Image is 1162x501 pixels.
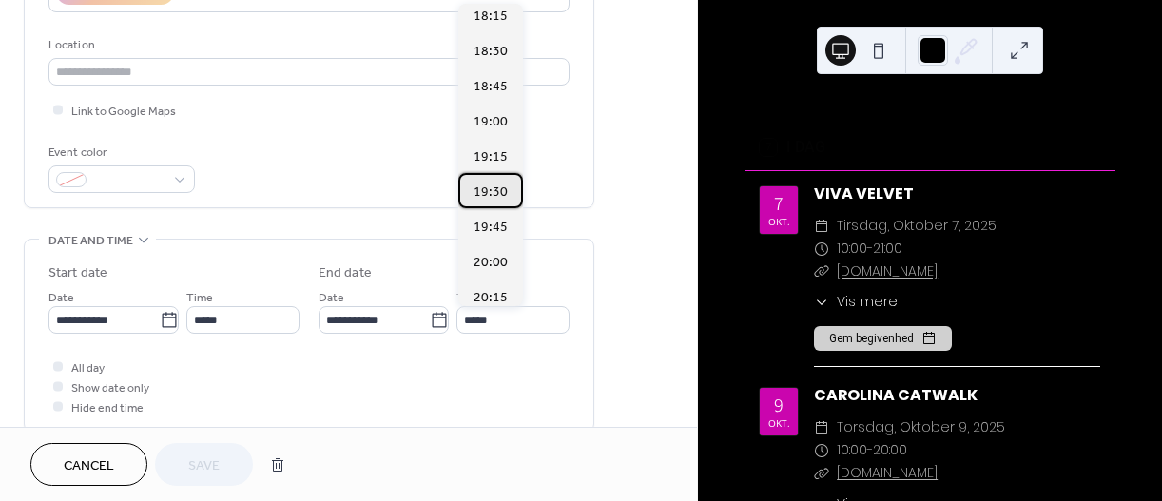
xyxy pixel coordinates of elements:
span: - [867,238,873,260]
a: CAROLINA CATWALK [814,384,978,406]
div: ​ [814,215,829,238]
span: tirsdag, oktober 7, 2025 [837,215,997,238]
span: Time [186,288,213,308]
div: ​ [814,462,829,485]
span: 10:00 [837,238,867,260]
div: ​ [814,260,829,283]
div: ​ [814,416,829,439]
span: 19:30 [474,183,508,202]
div: VAGTPLAN [745,102,1115,125]
span: Date [48,288,74,308]
span: 20:00 [474,253,508,273]
div: Event color [48,143,191,163]
div: Start date [48,263,107,283]
button: Gem begivenhed [814,326,952,351]
span: 20:15 [474,288,508,308]
span: - [867,439,873,462]
div: ​ [814,292,829,312]
span: 19:45 [474,218,508,238]
span: 19:00 [474,112,508,132]
span: 19:15 [474,147,508,167]
span: 10:00 [837,439,867,462]
span: torsdag, oktober 9, 2025 [837,416,1005,439]
button: Cancel [30,443,147,486]
a: VIVA VELVET [814,183,914,204]
span: Link to Google Maps [71,102,176,122]
span: Hide end time [71,398,144,418]
div: ​ [814,238,829,260]
span: 21:00 [873,238,902,260]
a: [DOMAIN_NAME] [837,261,938,280]
div: ​ [814,439,829,462]
span: Show date only [71,378,149,398]
span: 18:45 [474,77,508,97]
span: Time [456,288,483,308]
a: [DOMAIN_NAME] [837,463,938,482]
span: All day [71,358,105,378]
button: ​Vis mere [814,292,898,312]
span: 20:00 [873,439,907,462]
span: Vis mere [837,292,898,312]
div: 7 [774,194,784,213]
span: Cancel [64,456,114,476]
span: 18:15 [474,7,508,27]
div: okt. [768,418,790,428]
span: Date and time [48,231,133,251]
div: End date [319,263,372,283]
div: 9 [774,395,784,414]
div: okt. [768,217,790,226]
div: Location [48,35,566,55]
span: Date [319,288,344,308]
span: 18:30 [474,42,508,62]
